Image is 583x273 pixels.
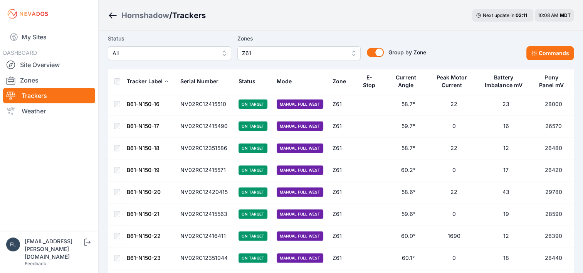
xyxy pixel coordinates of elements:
button: Status [239,72,262,91]
td: 60.0° [387,225,430,247]
td: 22 [430,181,479,203]
button: Battery Imbalance mV [483,68,529,94]
td: NV02RC12420415 [176,181,234,203]
a: B61-N150-19 [127,167,160,173]
td: 43 [479,181,534,203]
span: On Target [239,187,267,197]
div: [EMAIL_ADDRESS][PERSON_NAME][DOMAIN_NAME] [25,238,82,261]
td: 29780 [534,181,574,203]
span: 10:08 AM [538,12,558,18]
img: Nevados [6,8,49,20]
span: Group by Zone [388,49,426,56]
td: Z61 [328,247,357,269]
td: 60.1° [387,247,430,269]
td: Z61 [328,203,357,225]
label: Status [108,34,231,43]
span: On Target [239,165,267,175]
span: On Target [239,99,267,109]
a: B61-N150-21 [127,211,160,217]
a: Feedback [25,261,46,266]
td: 0 [430,247,479,269]
td: Z61 [328,115,357,137]
div: Pony Panel mV [538,74,565,89]
div: Mode [277,78,292,85]
td: NV02RC12351044 [176,247,234,269]
a: Site Overview [3,57,95,72]
span: All [113,49,216,58]
span: Manual Full West [277,253,323,263]
td: 26420 [534,159,574,181]
td: NV02RC12415510 [176,93,234,115]
td: 26390 [534,225,574,247]
td: NV02RC12416411 [176,225,234,247]
a: My Sites [3,28,95,46]
td: NV02RC12415490 [176,115,234,137]
td: NV02RC12415563 [176,203,234,225]
td: 59.6° [387,203,430,225]
a: B61-N150-17 [127,123,159,129]
h3: Trackers [172,10,206,21]
span: Manual Full West [277,187,323,197]
button: Serial Number [180,72,225,91]
span: Next update in [483,12,514,18]
div: E-Stop [361,74,377,89]
span: On Target [239,253,267,263]
button: E-Stop [361,68,382,94]
td: 26480 [534,137,574,159]
div: 02 : 11 [516,12,529,19]
button: Peak Motor Current [434,68,474,94]
nav: Breadcrumb [108,5,206,25]
td: 60.2° [387,159,430,181]
div: Peak Motor Current [434,74,469,89]
td: 18 [479,247,534,269]
button: Z61 [237,46,361,60]
td: Z61 [328,159,357,181]
button: Zone [333,72,352,91]
label: Zones [237,34,361,43]
td: Z61 [328,93,357,115]
span: On Target [239,209,267,219]
td: 1690 [430,225,479,247]
span: Manual Full West [277,231,323,241]
span: On Target [239,231,267,241]
span: Manual Full West [277,143,323,153]
td: 28000 [534,93,574,115]
button: Mode [277,72,298,91]
td: 23 [479,93,534,115]
td: NV02RC12351586 [176,137,234,159]
td: 26570 [534,115,574,137]
a: Weather [3,103,95,119]
td: Z61 [328,137,357,159]
td: NV02RC12415571 [176,159,234,181]
button: Pony Panel mV [538,68,569,94]
span: Manual Full West [277,165,323,175]
div: Battery Imbalance mV [483,74,524,89]
a: Trackers [3,88,95,103]
td: 0 [430,115,479,137]
a: Zones [3,72,95,88]
button: Commands [526,46,574,60]
a: Hornshadow [121,10,169,21]
div: Current Angle [391,74,420,89]
td: Z61 [328,225,357,247]
span: Z61 [242,49,345,58]
td: 12 [479,225,534,247]
button: All [108,46,231,60]
td: 58.6° [387,181,430,203]
button: Tracker Label [127,72,169,91]
a: B61-N150-22 [127,233,161,239]
td: 59.7° [387,115,430,137]
a: B61-N150-16 [127,101,160,107]
a: B61-N150-18 [127,145,160,151]
td: 58.7° [387,93,430,115]
img: plsmith@sundt.com [6,238,20,251]
span: / [169,10,172,21]
td: 22 [430,137,479,159]
span: Manual Full West [277,209,323,219]
span: On Target [239,121,267,131]
span: On Target [239,143,267,153]
span: Manual Full West [277,121,323,131]
td: 0 [430,203,479,225]
button: Current Angle [391,68,425,94]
